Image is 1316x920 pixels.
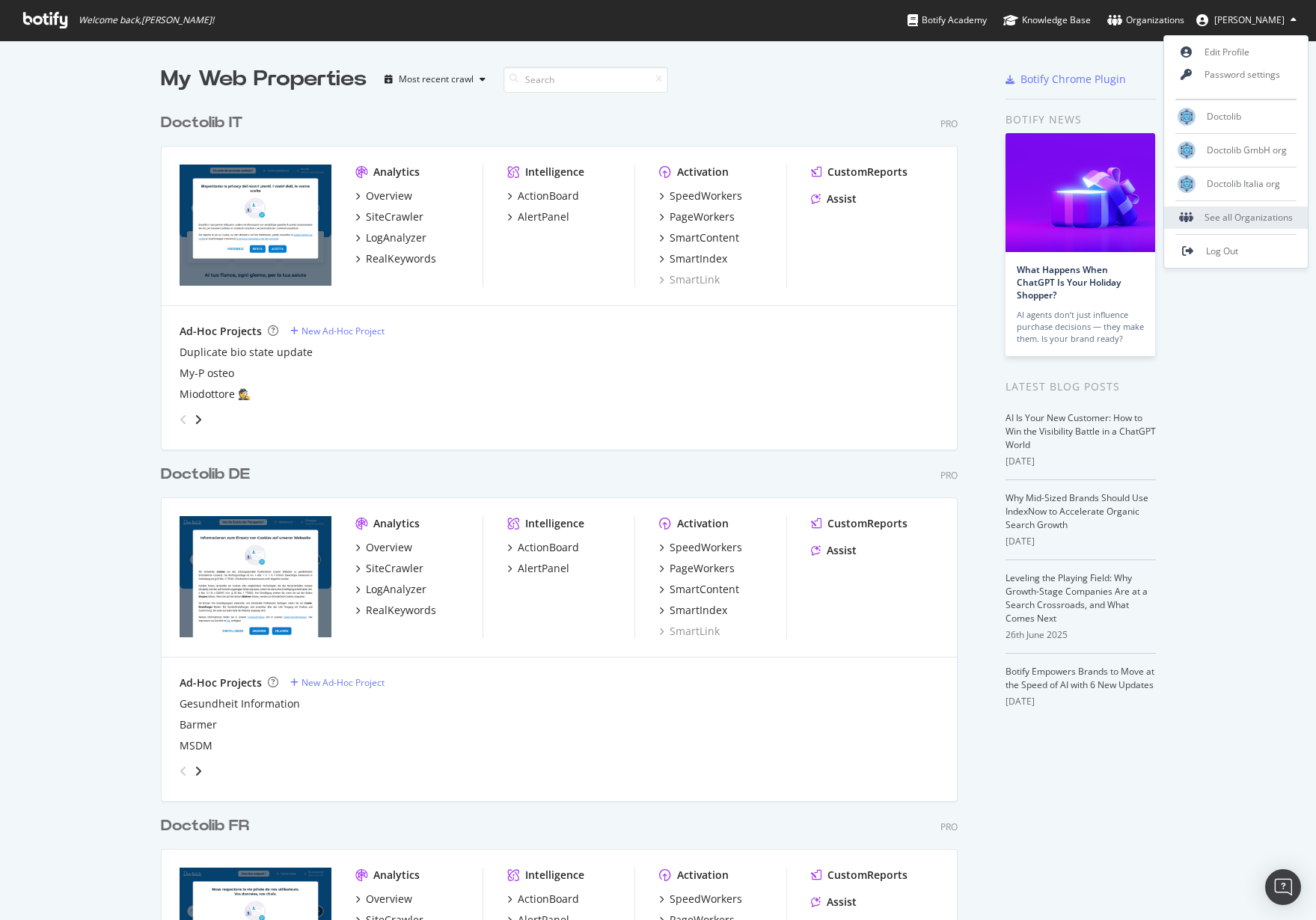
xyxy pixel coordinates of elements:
div: See all Organizations [1164,206,1308,229]
a: CustomReports [811,165,908,180]
a: Barmer [180,717,217,732]
div: Assist [827,543,857,558]
div: Assist [827,895,857,910]
div: AlertPanel [518,209,569,224]
a: Botify Chrome Plugin [1006,72,1126,87]
span: Thibaud Collignon [1214,13,1285,26]
a: Overview [355,892,412,907]
div: SmartIndex [670,603,727,618]
img: What Happens When ChatGPT Is Your Holiday Shopper? [1006,133,1155,252]
a: SiteCrawler [355,209,423,224]
div: Doctolib IT [161,112,242,134]
div: Botify Chrome Plugin [1020,72,1126,87]
a: Doctolib DE [161,464,256,485]
a: SpeedWorkers [659,540,742,555]
div: PageWorkers [670,209,735,224]
a: Assist [811,895,857,910]
a: New Ad-Hoc Project [290,676,385,689]
input: Search [504,67,668,93]
div: New Ad-Hoc Project [302,325,385,337]
div: Analytics [373,516,420,531]
a: SiteCrawler [355,561,423,576]
a: ActionBoard [507,188,579,203]
span: Doctolib [1207,110,1241,123]
img: doctolib.de [180,516,331,637]
a: SmartContent [659,582,739,597]
img: Doctolib [1178,108,1196,126]
a: AI Is Your New Customer: How to Win the Visibility Battle in a ChatGPT World [1006,411,1156,451]
div: CustomReports [827,868,908,883]
div: angle-right [193,764,203,779]
button: Most recent crawl [379,67,492,91]
a: RealKeywords [355,603,436,618]
div: ActionBoard [518,540,579,555]
div: Miodottore 🕵️ [180,387,251,402]
a: SmartLink [659,272,720,287]
a: Overview [355,540,412,555]
div: LogAnalyzer [366,582,426,597]
div: angle-left [174,408,193,432]
div: Intelligence [525,165,584,180]
div: Overview [366,188,412,203]
div: Botify Academy [908,13,987,28]
div: Intelligence [525,516,584,531]
a: Overview [355,188,412,203]
div: CustomReports [827,516,908,531]
div: Activation [677,165,729,180]
div: SpeedWorkers [670,188,742,203]
a: SmartIndex [659,251,727,266]
a: SmartLink [659,624,720,639]
div: RealKeywords [366,603,436,618]
div: angle-right [193,412,203,427]
div: My Web Properties [161,64,367,94]
div: Pro [940,821,958,833]
div: Botify news [1006,111,1156,128]
a: Edit Profile [1164,41,1308,64]
div: Latest Blog Posts [1006,378,1156,395]
div: SmartContent [670,582,739,597]
a: Password settings [1164,64,1308,86]
a: AlertPanel [507,209,569,224]
img: Doctolib GmbH org [1178,141,1196,159]
div: SpeedWorkers [670,540,742,555]
div: Analytics [373,165,420,180]
a: AlertPanel [507,561,569,576]
a: Doctolib IT [161,112,248,134]
a: PageWorkers [659,561,735,576]
div: Organizations [1107,13,1184,28]
div: SmartContent [670,230,739,245]
a: Duplicate bio state update [180,345,313,360]
a: ActionBoard [507,892,579,907]
div: Analytics [373,868,420,883]
a: SmartContent [659,230,739,245]
a: New Ad-Hoc Project [290,325,385,337]
a: Botify Empowers Brands to Move at the Speed of AI with 6 New Updates [1006,665,1154,691]
a: Why Mid-Sized Brands Should Use IndexNow to Accelerate Organic Search Growth [1006,491,1148,531]
div: CustomReports [827,165,908,180]
div: Assist [827,191,857,206]
a: Assist [811,191,857,206]
a: MSDM [180,738,212,753]
div: SiteCrawler [366,209,423,224]
button: [PERSON_NAME] [1184,8,1309,32]
img: www.doctolib.it [180,165,331,286]
a: ActionBoard [507,540,579,555]
div: SiteCrawler [366,561,423,576]
div: Ad-Hoc Projects [180,324,262,339]
div: 26th June 2025 [1006,628,1156,642]
span: Doctolib GmbH org [1207,144,1287,156]
a: CustomReports [811,868,908,883]
a: Gesundheit Information [180,696,300,711]
a: SpeedWorkers [659,188,742,203]
a: LogAnalyzer [355,230,426,245]
a: My-P osteo [180,366,234,381]
div: Ad-Hoc Projects [180,675,262,690]
div: AI agents don’t just influence purchase decisions — they make them. Is your brand ready? [1017,309,1144,345]
div: Doctolib DE [161,464,250,485]
img: Doctolib Italia org [1178,175,1196,193]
